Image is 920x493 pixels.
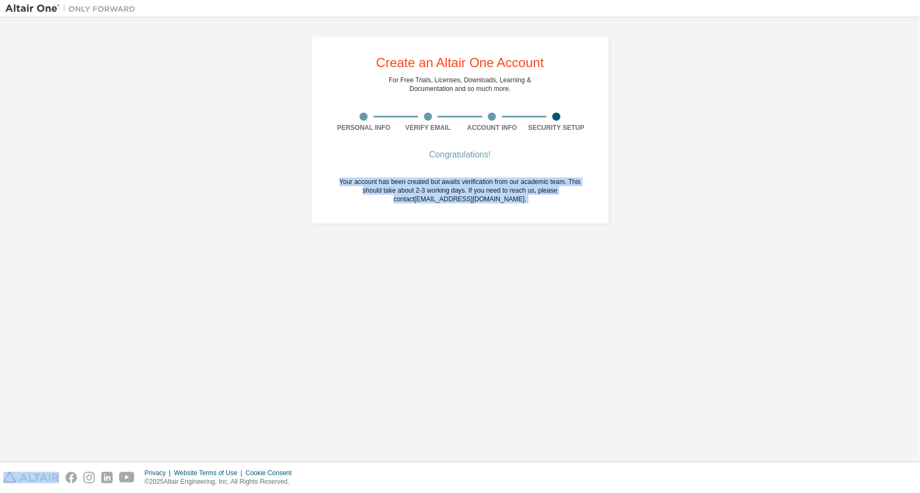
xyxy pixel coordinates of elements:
[3,472,59,483] img: altair_logo.svg
[145,477,298,487] p: © 2025 Altair Engineering, Inc. All Rights Reserved.
[332,123,396,132] div: Personal Info
[414,195,524,203] a: [EMAIL_ADDRESS][DOMAIN_NAME]
[245,469,298,477] div: Cookie Consent
[119,472,135,483] img: youtube.svg
[174,469,245,477] div: Website Terms of Use
[5,3,141,14] img: Altair One
[83,472,95,483] img: instagram.svg
[389,76,531,93] div: For Free Trials, Licenses, Downloads, Learning & Documentation and so much more.
[396,123,460,132] div: Verify Email
[145,469,174,477] div: Privacy
[340,178,581,203] span: Your account has been created but awaits verification from our academic team. This should take ab...
[101,472,113,483] img: linkedin.svg
[524,123,589,132] div: Security Setup
[460,123,525,132] div: Account Info
[376,56,544,69] div: Create an Altair One Account
[332,152,589,158] div: Congratulations!
[66,472,77,483] img: facebook.svg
